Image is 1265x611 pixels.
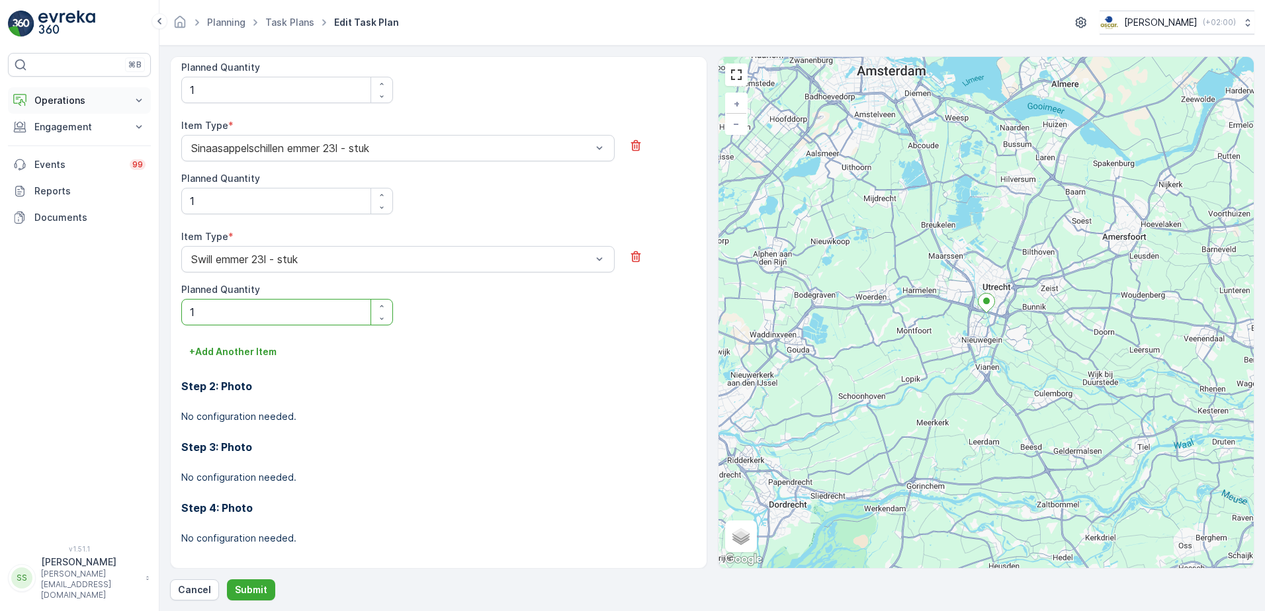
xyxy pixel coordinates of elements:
[8,151,151,178] a: Events99
[181,500,696,516] h3: Step 4: Photo
[726,65,746,85] a: View Fullscreen
[1100,11,1254,34] button: [PERSON_NAME](+02:00)
[181,341,284,362] button: +Add Another Item
[41,569,139,600] p: [PERSON_NAME][EMAIL_ADDRESS][DOMAIN_NAME]
[34,184,146,198] p: Reports
[181,231,228,242] label: Item Type
[331,16,402,29] span: Edit Task Plan
[38,11,95,37] img: logo_light-DOdMpM7g.png
[189,345,277,358] p: + Add Another Item
[181,120,228,131] label: Item Type
[181,173,260,184] label: Planned Quantity
[132,159,143,170] p: 99
[722,551,765,568] a: Open this area in Google Maps (opens a new window)
[181,61,260,73] label: Planned Quantity
[41,555,139,569] p: [PERSON_NAME]
[235,583,267,596] p: Submit
[1100,15,1119,30] img: basis-logo_rgb2x.png
[8,11,34,37] img: logo
[265,17,314,28] a: Task Plans
[181,378,696,394] h3: Step 2: Photo
[726,522,756,551] a: Layers
[34,211,146,224] p: Documents
[181,439,696,455] h3: Step 3: Photo
[181,284,260,295] label: Planned Quantity
[8,555,151,600] button: SS[PERSON_NAME][PERSON_NAME][EMAIL_ADDRESS][DOMAIN_NAME]
[128,60,142,70] p: ⌘B
[8,114,151,140] button: Engagement
[207,17,245,28] a: Planning
[11,567,32,589] div: SS
[726,94,746,114] a: Zoom In
[34,120,124,134] p: Engagement
[34,158,122,171] p: Events
[173,20,187,31] a: Homepage
[733,118,740,129] span: −
[722,551,765,568] img: Google
[734,98,740,109] span: +
[1203,17,1236,28] p: ( +02:00 )
[8,204,151,231] a: Documents
[726,114,746,134] a: Zoom Out
[181,532,696,545] p: No configuration needed.
[181,471,696,484] p: No configuration needed.
[1124,16,1198,29] p: [PERSON_NAME]
[34,94,124,107] p: Operations
[8,178,151,204] a: Reports
[178,583,211,596] p: Cancel
[170,579,219,600] button: Cancel
[181,410,696,423] p: No configuration needed.
[227,579,275,600] button: Submit
[8,545,151,553] span: v 1.51.1
[8,87,151,114] button: Operations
